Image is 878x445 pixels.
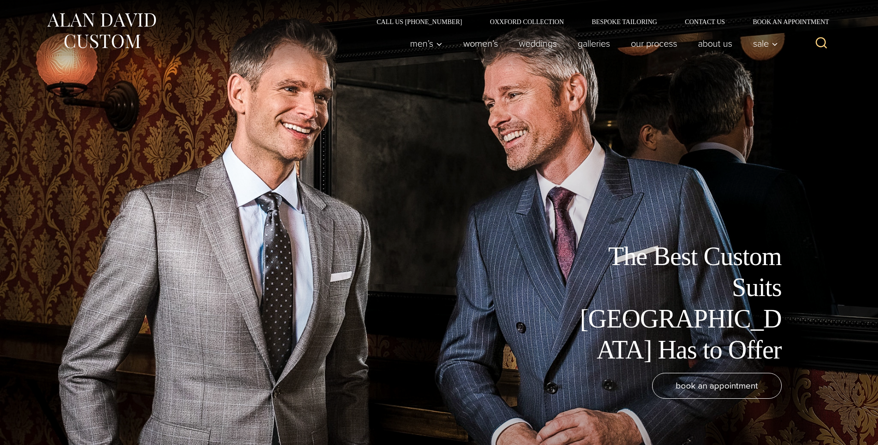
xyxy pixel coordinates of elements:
[363,19,833,25] nav: Secondary Navigation
[508,34,567,53] a: weddings
[476,19,578,25] a: Oxxford Collection
[453,34,508,53] a: Women’s
[676,379,758,392] span: book an appointment
[739,19,832,25] a: Book an Appointment
[652,373,782,399] a: book an appointment
[573,241,782,365] h1: The Best Custom Suits [GEOGRAPHIC_DATA] Has to Offer
[567,34,620,53] a: Galleries
[687,34,742,53] a: About Us
[363,19,476,25] a: Call Us [PHONE_NUMBER]
[753,39,778,48] span: Sale
[810,32,833,55] button: View Search Form
[620,34,687,53] a: Our Process
[410,39,442,48] span: Men’s
[46,10,157,51] img: Alan David Custom
[578,19,671,25] a: Bespoke Tailoring
[399,34,783,53] nav: Primary Navigation
[671,19,739,25] a: Contact Us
